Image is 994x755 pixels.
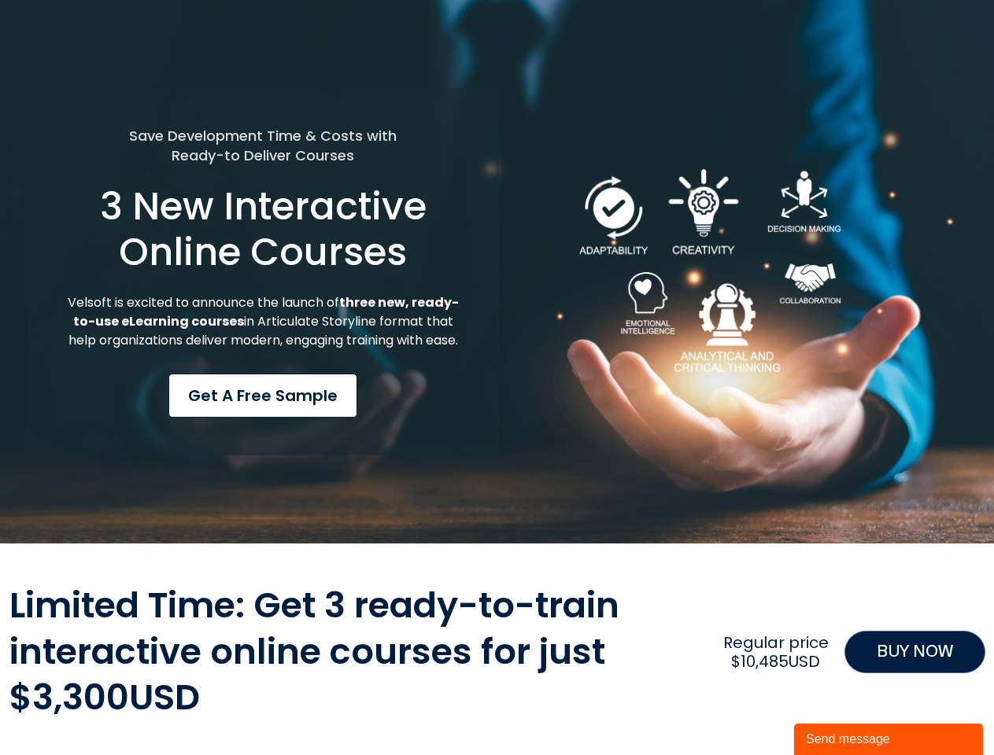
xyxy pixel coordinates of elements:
[73,293,459,330] strong: three new, ready-to-use eLearning courses
[877,639,953,665] span: BUY NOW
[65,184,461,274] h1: 3 New Interactive Online Courses
[65,126,461,165] h5: Save Development Time & Costs with Ready-to Deliver Courses
[168,374,357,418] a: Get a Free Sample
[65,293,461,350] p: Velsoft is excited to announce the launch of in Articulate Storyline format that help organizatio...
[715,633,836,671] h2: Regular price $10,485USD
[844,631,985,673] a: BUY NOW
[794,720,986,755] iframe: chat widget
[188,384,338,407] span: Get a Free Sample
[9,583,708,721] h2: Limited Time: Get 3 ready-to-train interactive online courses for just $3,300USD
